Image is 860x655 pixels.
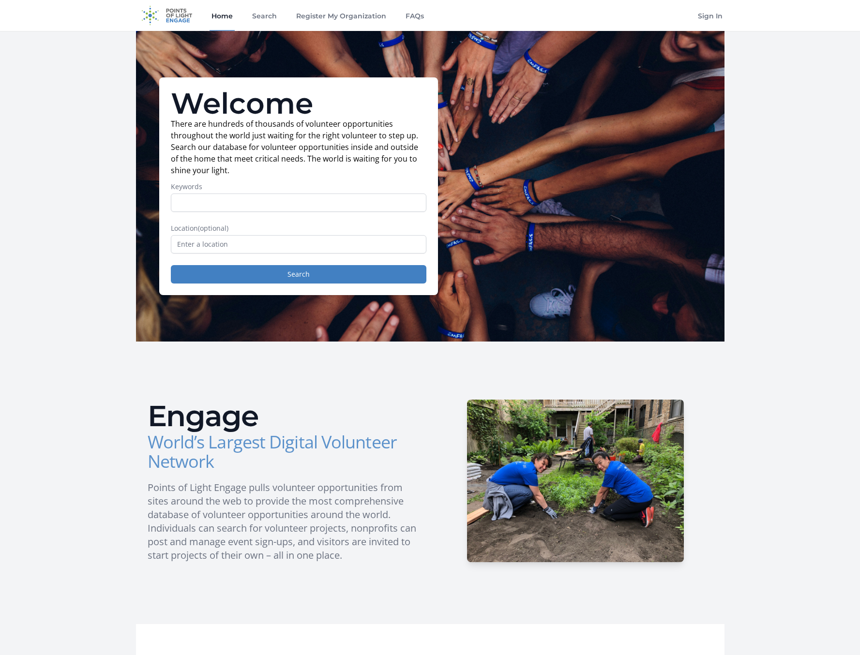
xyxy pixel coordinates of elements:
img: HCSC-H_1.JPG [467,400,684,562]
label: Keywords [171,182,426,192]
h3: World’s Largest Digital Volunteer Network [148,432,422,471]
p: There are hundreds of thousands of volunteer opportunities throughout the world just waiting for ... [171,118,426,176]
input: Enter a location [171,235,426,253]
button: Search [171,265,426,283]
span: (optional) [198,223,228,233]
label: Location [171,223,426,233]
p: Points of Light Engage pulls volunteer opportunities from sites around the web to provide the mos... [148,481,422,562]
h2: Engage [148,402,422,431]
h1: Welcome [171,89,426,118]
